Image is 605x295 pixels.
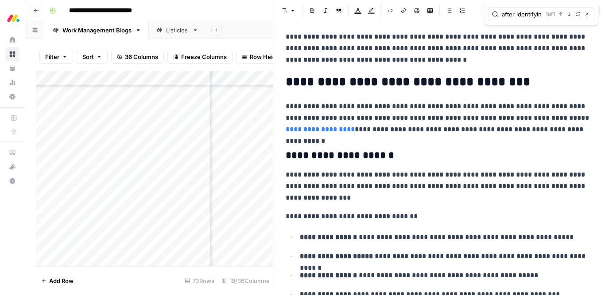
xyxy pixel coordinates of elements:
[77,50,108,64] button: Sort
[218,274,273,288] div: 19/36 Columns
[5,160,19,174] button: What's new?
[5,90,19,104] a: Settings
[236,50,287,64] button: Row Height
[49,276,74,285] span: Add Row
[502,10,542,19] input: Search
[125,52,158,61] span: 36 Columns
[5,10,21,26] img: Monday.com Logo
[5,33,19,47] a: Home
[481,5,528,16] button: 2,970 words
[181,52,227,61] span: Freeze Columns
[5,146,19,160] a: AirOps Academy
[5,75,19,90] a: Usage
[6,160,19,173] div: What's new?
[36,274,79,288] button: Add Row
[111,50,164,64] button: 36 Columns
[82,52,94,61] span: Sort
[5,7,19,29] button: Workspace: Monday.com
[167,50,233,64] button: Freeze Columns
[62,26,132,35] div: Work Management Blogs
[39,50,73,64] button: Filter
[5,47,19,61] a: Browse
[5,174,19,188] button: Help + Support
[166,26,189,35] div: Listicles
[546,10,555,18] span: 1 of 1
[250,52,282,61] span: Row Height
[181,274,218,288] div: 72 Rows
[149,21,206,39] a: Listicles
[45,21,149,39] a: Work Management Blogs
[45,52,59,61] span: Filter
[5,61,19,75] a: Your Data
